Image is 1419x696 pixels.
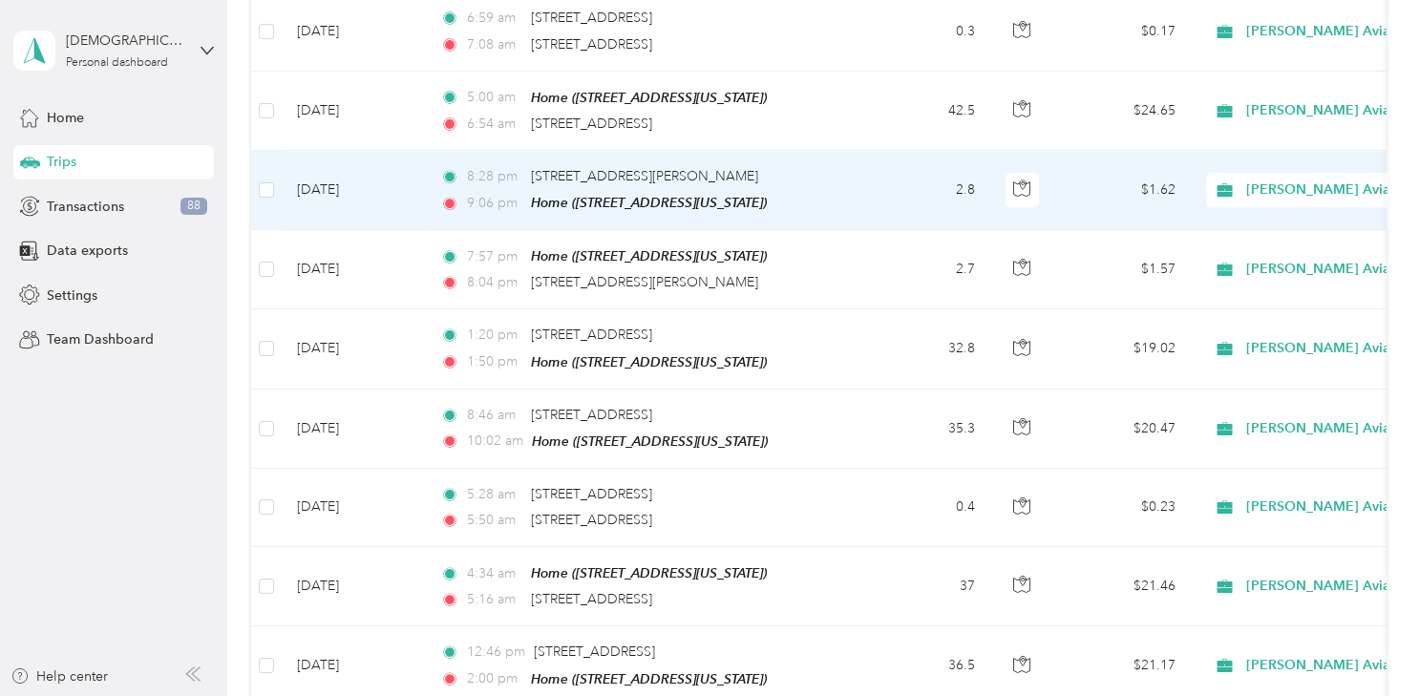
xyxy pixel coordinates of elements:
[282,390,425,469] td: [DATE]
[531,195,767,210] span: Home ([STREET_ADDRESS][US_STATE])
[467,510,521,531] span: 5:50 am
[467,668,521,689] span: 2:00 pm
[467,193,521,214] span: 9:06 pm
[531,168,758,184] span: [STREET_ADDRESS][PERSON_NAME]
[180,198,207,215] span: 88
[467,431,523,452] span: 10:02 am
[467,34,521,55] span: 7:08 am
[282,151,425,230] td: [DATE]
[531,671,767,686] span: Home ([STREET_ADDRESS][US_STATE])
[864,151,990,230] td: 2.8
[531,354,767,369] span: Home ([STREET_ADDRESS][US_STATE])
[47,152,76,172] span: Trips
[47,197,124,217] span: Transactions
[531,248,767,264] span: Home ([STREET_ADDRESS][US_STATE])
[467,8,521,29] span: 6:59 am
[531,10,652,26] span: [STREET_ADDRESS]
[282,547,425,626] td: [DATE]
[532,433,768,449] span: Home ([STREET_ADDRESS][US_STATE])
[864,390,990,469] td: 35.3
[531,407,652,423] span: [STREET_ADDRESS]
[864,547,990,626] td: 37
[282,469,425,547] td: [DATE]
[467,563,521,584] span: 4:34 am
[66,57,168,69] div: Personal dashboard
[467,405,521,426] span: 8:46 am
[467,87,521,108] span: 5:00 am
[282,72,425,151] td: [DATE]
[1057,230,1191,309] td: $1.57
[467,246,521,267] span: 7:57 pm
[1057,547,1191,626] td: $21.46
[11,666,108,686] button: Help center
[282,230,425,309] td: [DATE]
[47,329,154,349] span: Team Dashboard
[47,241,128,261] span: Data exports
[1057,309,1191,389] td: $19.02
[534,643,655,660] span: [STREET_ADDRESS]
[531,36,652,53] span: [STREET_ADDRESS]
[47,108,84,128] span: Home
[467,351,521,372] span: 1:50 pm
[531,565,767,580] span: Home ([STREET_ADDRESS][US_STATE])
[467,484,521,505] span: 5:28 am
[467,272,521,293] span: 8:04 pm
[467,589,521,610] span: 5:16 am
[531,512,652,528] span: [STREET_ADDRESS]
[1057,390,1191,469] td: $20.47
[1057,469,1191,547] td: $0.23
[66,31,185,51] div: [DEMOGRAPHIC_DATA][PERSON_NAME]
[531,327,652,343] span: [STREET_ADDRESS]
[467,166,521,187] span: 8:28 pm
[531,486,652,502] span: [STREET_ADDRESS]
[467,325,521,346] span: 1:20 pm
[864,469,990,547] td: 0.4
[531,116,652,132] span: [STREET_ADDRESS]
[47,285,97,306] span: Settings
[531,591,652,607] span: [STREET_ADDRESS]
[467,114,521,135] span: 6:54 am
[531,274,758,290] span: [STREET_ADDRESS][PERSON_NAME]
[864,309,990,389] td: 32.8
[282,309,425,389] td: [DATE]
[1057,72,1191,151] td: $24.65
[1312,589,1419,696] iframe: Everlance-gr Chat Button Frame
[864,72,990,151] td: 42.5
[467,642,525,663] span: 12:46 pm
[1057,151,1191,230] td: $1.62
[531,90,767,105] span: Home ([STREET_ADDRESS][US_STATE])
[864,230,990,309] td: 2.7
